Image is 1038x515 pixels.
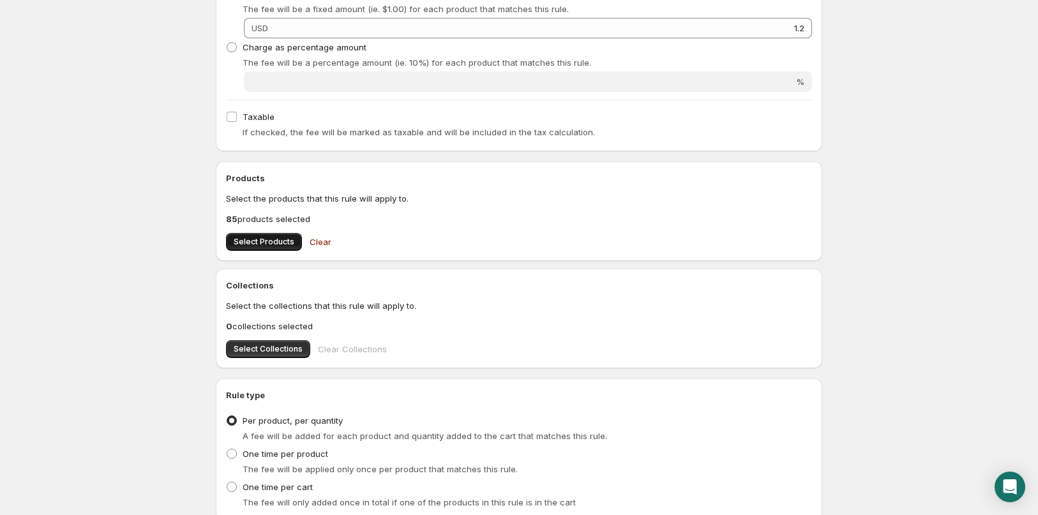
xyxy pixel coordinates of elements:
span: One time per cart [243,482,313,492]
span: One time per product [243,449,328,459]
p: Select the products that this rule will apply to. [226,192,812,205]
span: Per product, per quantity [243,415,343,426]
span: The fee will be applied only once per product that matches this rule. [243,464,518,474]
span: USD [252,23,268,33]
p: The fee will be a percentage amount (ie. 10%) for each product that matches this rule. [243,56,812,69]
b: 85 [226,214,237,224]
span: Select Collections [234,344,303,354]
b: 0 [226,321,232,331]
div: Open Intercom Messenger [995,472,1025,502]
button: Clear [302,229,339,255]
span: The fee will only added once in total if one of the products in this rule is in the cart [243,497,576,507]
span: Charge as percentage amount [243,42,366,52]
span: If checked, the fee will be marked as taxable and will be included in the tax calculation. [243,127,595,137]
span: The fee will be a fixed amount (ie. $1.00) for each product that matches this rule. [243,4,569,14]
span: Taxable [243,112,275,122]
h2: Rule type [226,389,812,401]
h2: Products [226,172,812,184]
button: Select Collections [226,340,310,358]
p: collections selected [226,320,812,332]
span: Clear [310,235,331,248]
span: A fee will be added for each product and quantity added to the cart that matches this rule. [243,431,607,441]
button: Select Products [226,233,302,251]
span: % [796,77,804,87]
h2: Collections [226,279,812,292]
p: Select the collections that this rule will apply to. [226,299,812,312]
p: products selected [226,213,812,225]
span: Select Products [234,237,294,247]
